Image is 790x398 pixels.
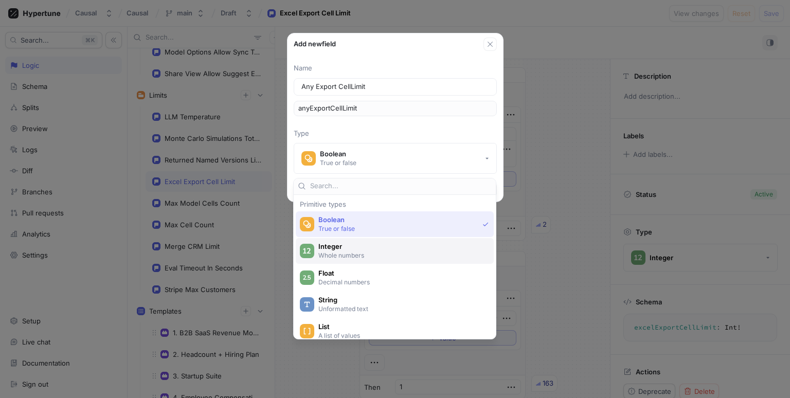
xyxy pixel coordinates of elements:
[318,242,484,251] span: Integer
[318,322,484,331] span: List
[294,63,497,74] p: Name
[320,150,356,158] div: Boolean
[310,181,492,191] input: Search...
[294,143,497,174] button: BooleanTrue or false
[318,278,483,286] p: Decimal numbers
[318,304,483,313] p: Unformatted text
[296,201,494,207] div: Primitive types
[318,331,483,340] p: A list of values
[318,269,484,278] span: Float
[318,224,478,233] p: True or false
[301,82,489,92] input: Enter a name for this field
[318,296,484,304] span: String
[294,129,497,139] p: Type
[294,39,336,49] p: Add new field
[318,251,483,260] p: Whole numbers
[318,215,478,224] span: Boolean
[320,158,356,167] div: True or false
